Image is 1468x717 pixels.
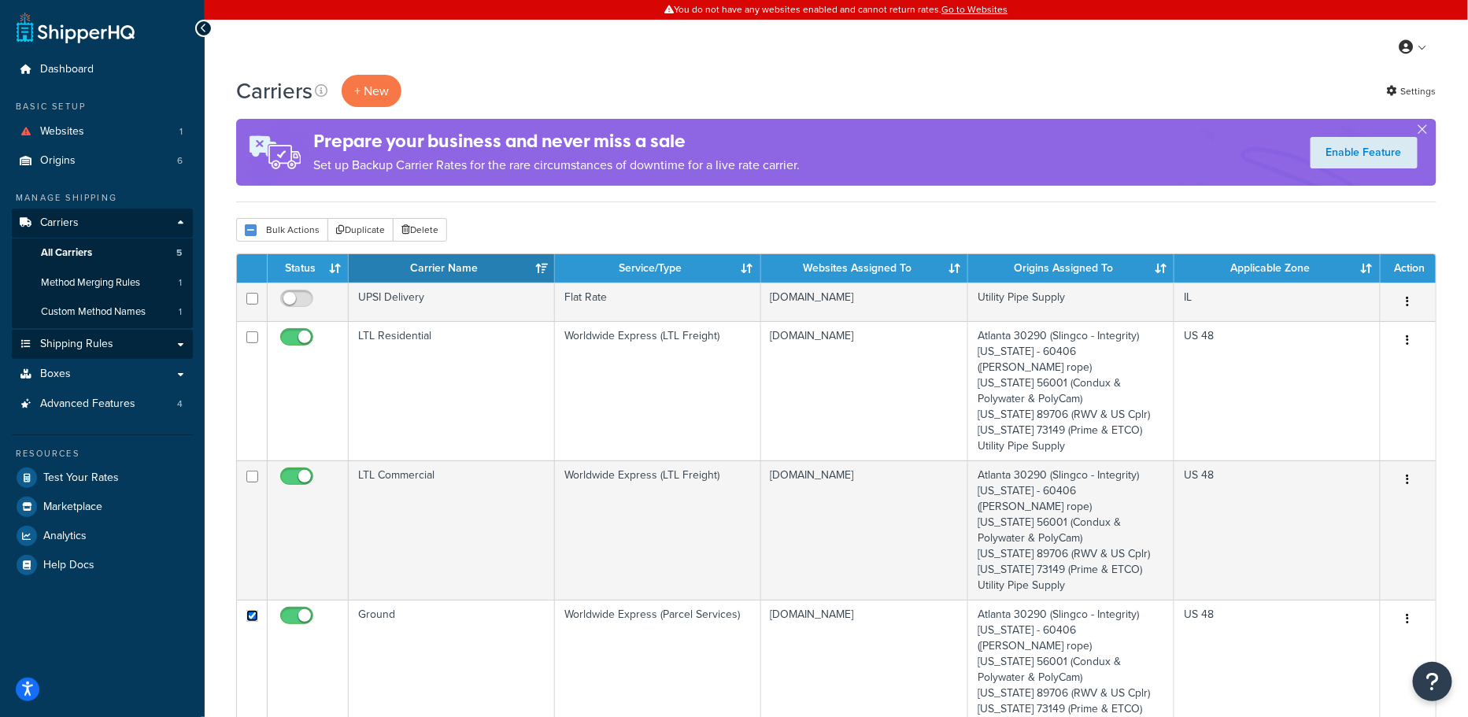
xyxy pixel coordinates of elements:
[236,119,313,186] img: ad-rules-rateshop-fe6ec290ccb7230408bd80ed9643f0289d75e0ffd9eb532fc0e269fcd187b520.png
[12,100,193,113] div: Basic Setup
[555,321,761,460] td: Worldwide Express (LTL Freight)
[12,146,193,176] a: Origins 6
[43,559,94,572] span: Help Docs
[177,154,183,168] span: 6
[12,298,193,327] a: Custom Method Names 1
[349,321,555,460] td: LTL Residential
[40,125,84,139] span: Websites
[12,55,193,84] a: Dashboard
[12,209,193,328] li: Carriers
[40,368,71,381] span: Boxes
[968,254,1174,283] th: Origins Assigned To: activate to sort column ascending
[761,254,969,283] th: Websites Assigned To: activate to sort column ascending
[12,390,193,419] li: Advanced Features
[40,338,113,351] span: Shipping Rules
[12,390,193,419] a: Advanced Features 4
[12,360,193,389] a: Boxes
[555,460,761,600] td: Worldwide Express (LTL Freight)
[40,154,76,168] span: Origins
[12,298,193,327] li: Custom Method Names
[761,321,969,460] td: [DOMAIN_NAME]
[313,128,800,154] h4: Prepare your business and never miss a sale
[968,283,1174,321] td: Utility Pipe Supply
[41,305,146,319] span: Custom Method Names
[43,501,102,514] span: Marketplace
[761,460,969,600] td: [DOMAIN_NAME]
[12,551,193,579] a: Help Docs
[1174,283,1381,321] td: IL
[40,397,135,411] span: Advanced Features
[968,321,1174,460] td: Atlanta 30290 (Slingco - Integrity) [US_STATE] - 60406 ([PERSON_NAME] rope) [US_STATE] 56001 (Con...
[12,146,193,176] li: Origins
[349,254,555,283] th: Carrier Name: activate to sort column ascending
[12,238,193,268] a: All Carriers 5
[12,209,193,238] a: Carriers
[12,522,193,550] a: Analytics
[268,254,349,283] th: Status: activate to sort column ascending
[40,63,94,76] span: Dashboard
[349,460,555,600] td: LTL Commercial
[968,460,1174,600] td: Atlanta 30290 (Slingco - Integrity) [US_STATE] - 60406 ([PERSON_NAME] rope) [US_STATE] 56001 (Con...
[12,464,193,492] a: Test Your Rates
[41,276,140,290] span: Method Merging Rules
[349,283,555,321] td: UPSI Delivery
[1387,80,1437,102] a: Settings
[1174,254,1381,283] th: Applicable Zone: activate to sort column ascending
[236,218,328,242] button: Bulk Actions
[12,117,193,146] li: Websites
[761,283,969,321] td: [DOMAIN_NAME]
[313,154,800,176] p: Set up Backup Carrier Rates for the rare circumstances of downtime for a live rate carrier.
[12,117,193,146] a: Websites 1
[12,238,193,268] li: All Carriers
[177,397,183,411] span: 4
[942,2,1008,17] a: Go to Websites
[1413,662,1452,701] button: Open Resource Center
[555,283,761,321] td: Flat Rate
[41,246,92,260] span: All Carriers
[12,268,193,298] a: Method Merging Rules 1
[179,276,182,290] span: 1
[1381,254,1436,283] th: Action
[176,246,182,260] span: 5
[12,268,193,298] li: Method Merging Rules
[12,330,193,359] a: Shipping Rules
[12,493,193,521] a: Marketplace
[1311,137,1418,168] a: Enable Feature
[12,447,193,460] div: Resources
[17,12,135,43] a: ShipperHQ Home
[393,218,447,242] button: Delete
[12,191,193,205] div: Manage Shipping
[43,471,119,485] span: Test Your Rates
[327,218,394,242] button: Duplicate
[179,125,183,139] span: 1
[43,530,87,543] span: Analytics
[40,216,79,230] span: Carriers
[236,76,312,106] h1: Carriers
[1174,460,1381,600] td: US 48
[179,305,182,319] span: 1
[555,254,761,283] th: Service/Type: activate to sort column ascending
[1174,321,1381,460] td: US 48
[342,75,401,107] button: + New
